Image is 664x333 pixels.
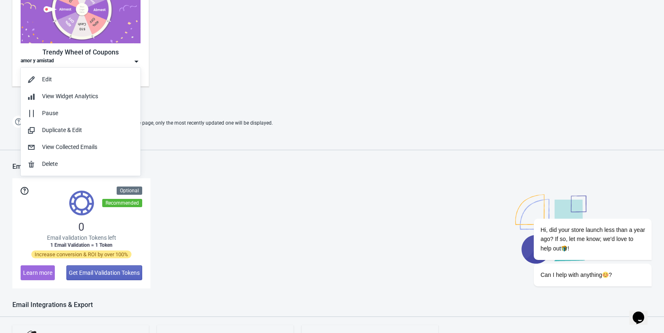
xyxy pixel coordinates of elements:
button: Learn more [21,265,55,280]
div: Trendy Wheel of Coupons [21,47,141,57]
iframe: chat widget [507,144,656,296]
div: Optional [117,187,142,195]
span: If two Widgets are enabled and targeting the same page, only the most recently updated one will b... [29,116,273,130]
span: 0 [78,220,84,234]
button: Edit [21,71,141,88]
div: Pause [42,109,134,118]
iframe: chat widget [629,300,656,325]
span: Learn more [23,269,52,276]
img: help.png [12,116,25,128]
span: Email validation Tokens left [47,234,116,242]
div: Delete [42,160,134,168]
span: Get Email Validation Tokens [69,269,140,276]
span: Increase conversion & ROI by over 100% [31,250,131,258]
button: Duplicate & Edit [21,122,141,139]
div: Recommended [102,199,142,207]
button: View Widget Analytics [21,88,141,105]
div: amor y amistad [21,57,54,66]
button: View Collected Emails [21,139,141,156]
img: tokens.svg [69,191,94,215]
button: Pause [21,105,141,122]
div: Duplicate & Edit [42,126,134,135]
div: View Collected Emails [42,143,134,151]
span: View Widget Analytics [42,93,98,99]
button: Get Email Validation Tokens [66,265,142,280]
button: Delete [21,156,141,172]
img: dropdown.png [132,57,141,66]
span: 1 Email Validation = 1 Token [50,242,113,248]
div: Edit [42,75,134,84]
